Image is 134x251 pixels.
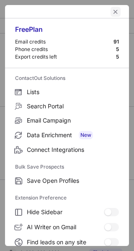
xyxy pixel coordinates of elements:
[27,223,104,231] span: AI Writer on Gmail
[27,88,119,96] span: Lists
[5,235,129,250] label: Find leads on any site
[5,143,129,157] label: Connect Integrations
[13,8,22,16] button: right-button
[15,54,116,60] div: Export credits left
[79,131,93,139] span: New
[15,46,116,53] div: Phone credits
[27,117,119,124] span: Email Campaign
[27,238,104,246] span: Find leads on any site
[27,102,119,110] span: Search Portal
[5,174,129,188] label: Save Open Profiles
[27,146,119,154] span: Connect Integrations
[5,128,129,143] label: Data Enrichment New
[5,113,129,128] label: Email Campaign
[15,160,119,174] label: Bulk Save Prospects
[5,85,129,99] label: Lists
[113,38,119,45] div: 91
[27,177,119,184] span: Save Open Profiles
[15,191,119,205] label: Extension Preference
[15,72,119,85] label: ContactOut Solutions
[111,7,121,17] button: left-button
[5,220,129,235] label: AI Writer on Gmail
[116,46,119,53] div: 5
[27,208,104,216] span: Hide Sidebar
[5,99,129,113] label: Search Portal
[15,38,113,45] div: Email credits
[15,25,119,38] div: Free Plan
[5,205,129,220] label: Hide Sidebar
[116,54,119,60] div: 5
[27,131,119,139] span: Data Enrichment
